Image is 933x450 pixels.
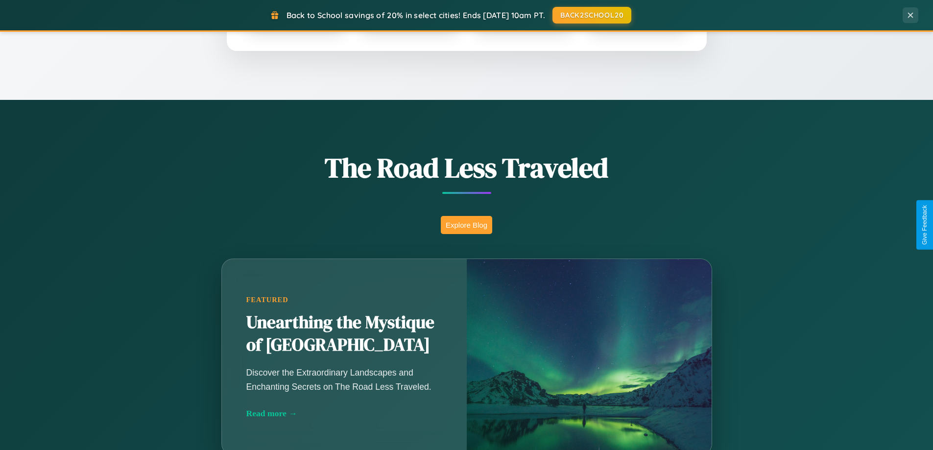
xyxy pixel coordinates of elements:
[246,296,442,304] div: Featured
[552,7,631,24] button: BACK2SCHOOL20
[287,10,545,20] span: Back to School savings of 20% in select cities! Ends [DATE] 10am PT.
[173,149,761,187] h1: The Road Less Traveled
[441,216,492,234] button: Explore Blog
[246,408,442,419] div: Read more →
[921,205,928,245] div: Give Feedback
[246,366,442,393] p: Discover the Extraordinary Landscapes and Enchanting Secrets on The Road Less Traveled.
[246,311,442,356] h2: Unearthing the Mystique of [GEOGRAPHIC_DATA]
